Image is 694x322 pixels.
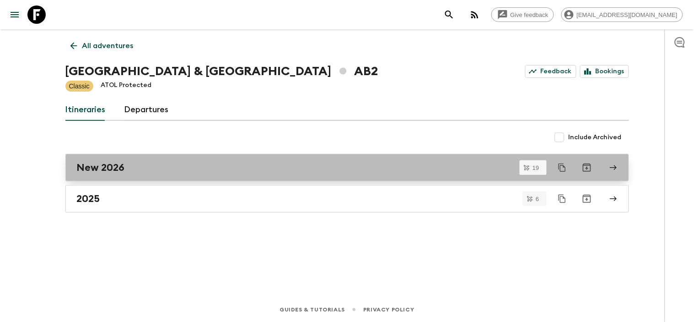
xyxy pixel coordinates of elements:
[554,191,570,207] button: Duplicate
[65,99,106,121] a: Itineraries
[506,11,554,18] span: Give feedback
[572,11,683,18] span: [EMAIL_ADDRESS][DOMAIN_NAME]
[554,159,570,176] button: Duplicate
[65,37,139,55] a: All adventures
[530,196,544,202] span: 6
[569,133,622,142] span: Include Archived
[77,193,100,205] h2: 2025
[101,81,152,92] p: ATOL Protected
[440,5,458,24] button: search adventures
[578,190,596,208] button: Archive
[5,5,24,24] button: menu
[527,165,544,171] span: 19
[77,162,125,174] h2: New 2026
[280,305,345,315] a: Guides & Tutorials
[69,82,90,91] p: Classic
[578,158,596,177] button: Archive
[525,65,576,78] a: Feedback
[65,185,629,213] a: 2025
[65,62,378,81] h1: [GEOGRAPHIC_DATA] & [GEOGRAPHIC_DATA] AB2
[491,7,554,22] a: Give feedback
[82,40,134,51] p: All adventures
[363,305,414,315] a: Privacy Policy
[124,99,169,121] a: Departures
[65,154,629,181] a: New 2026
[561,7,683,22] div: [EMAIL_ADDRESS][DOMAIN_NAME]
[580,65,629,78] a: Bookings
